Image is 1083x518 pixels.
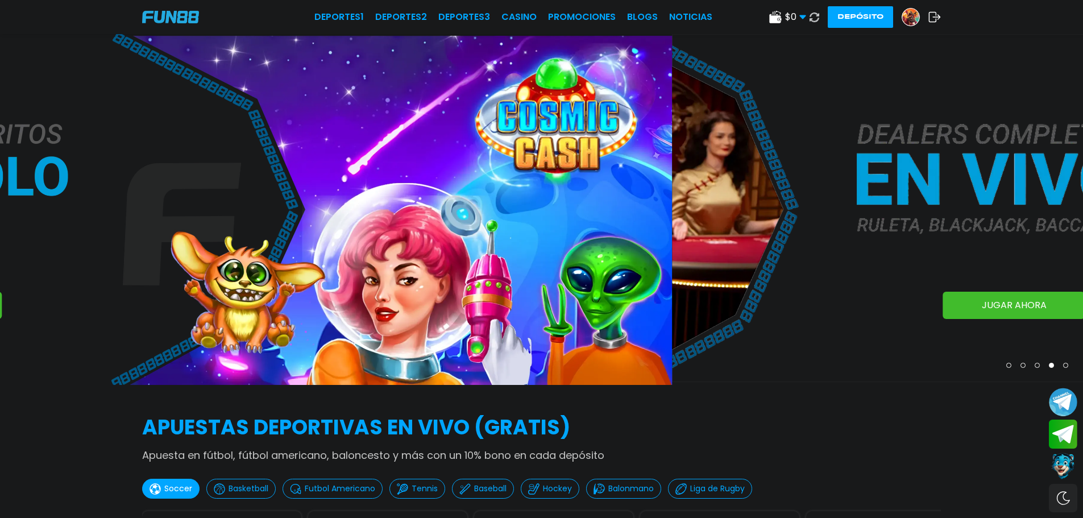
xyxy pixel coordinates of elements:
[412,483,438,495] p: Tennis
[314,10,364,24] a: Deportes1
[586,479,661,499] button: Balonmano
[521,479,579,499] button: Hockey
[164,483,192,495] p: Soccer
[902,8,928,26] a: Avatar
[206,479,276,499] button: Basketball
[669,10,712,24] a: NOTICIAS
[389,479,445,499] button: Tennis
[305,483,375,495] p: Futbol Americano
[501,10,537,24] a: CASINO
[438,10,490,24] a: Deportes3
[543,483,572,495] p: Hockey
[142,447,941,463] p: Apuesta en fútbol, fútbol americano, baloncesto y más con un 10% bono en cada depósito
[690,483,745,495] p: Liga de Rugby
[283,479,383,499] button: Futbol Americano
[627,10,658,24] a: BLOGS
[1049,387,1077,417] button: Join telegram channel
[142,479,200,499] button: Soccer
[1049,420,1077,449] button: Join telegram
[828,6,893,28] button: Depósito
[142,11,199,23] img: Company Logo
[474,483,507,495] p: Baseball
[608,483,654,495] p: Balonmano
[668,479,752,499] button: Liga de Rugby
[229,483,268,495] p: Basketball
[1049,484,1077,512] div: Switch theme
[375,10,427,24] a: Deportes2
[902,9,919,26] img: Avatar
[142,412,941,443] h2: APUESTAS DEPORTIVAS EN VIVO (gratis)
[785,10,806,24] span: $ 0
[452,479,514,499] button: Baseball
[1049,451,1077,481] button: Contact customer service
[548,10,616,24] a: Promociones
